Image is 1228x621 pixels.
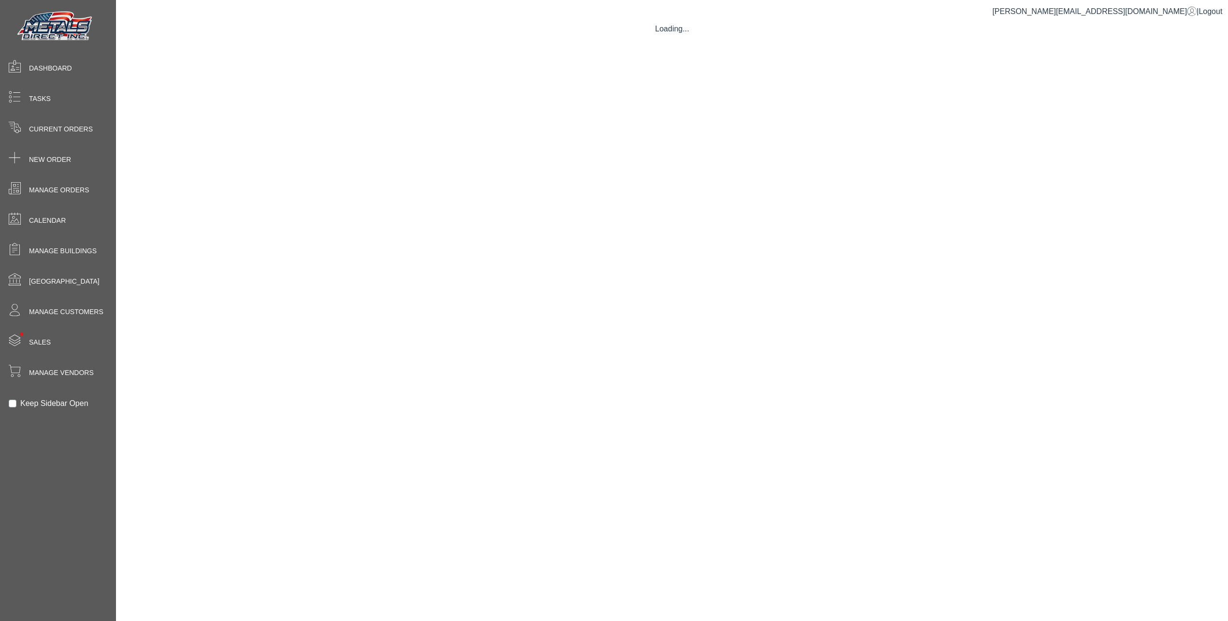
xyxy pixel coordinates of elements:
span: Logout [1199,7,1222,15]
span: Dashboard [29,63,72,73]
span: Manage Orders [29,185,89,195]
span: Manage Vendors [29,368,94,378]
span: New Order [29,155,71,165]
span: [GEOGRAPHIC_DATA] [29,276,100,287]
div: | [992,6,1222,17]
span: Current Orders [29,124,93,134]
a: [PERSON_NAME][EMAIL_ADDRESS][DOMAIN_NAME] [992,7,1197,15]
img: Metals Direct Inc Logo [14,9,97,44]
label: Keep Sidebar Open [20,398,88,409]
span: Tasks [29,94,51,104]
span: • [9,318,34,350]
span: Manage Buildings [29,246,97,256]
span: Sales [29,337,51,347]
span: Manage Customers [29,307,103,317]
span: Calendar [29,216,66,226]
div: Loading... [119,23,1225,35]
